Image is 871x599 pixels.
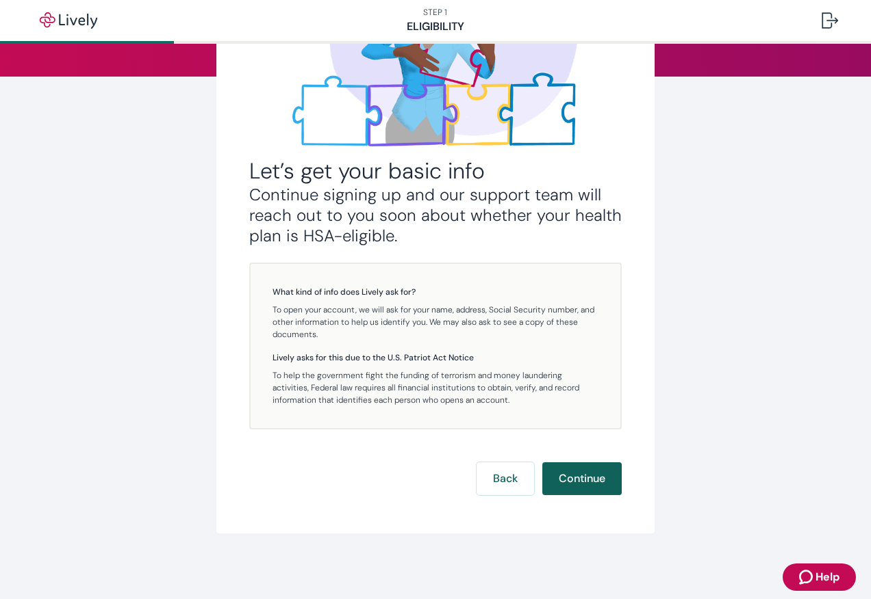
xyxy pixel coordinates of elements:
[811,4,849,37] button: Log out
[30,12,107,29] img: Lively
[249,157,622,185] h2: Let’s get your basic info
[273,351,598,364] h5: Lively asks for this due to the U.S. Patriot Act Notice
[477,462,534,495] button: Back
[273,286,598,298] h5: What kind of info does Lively ask for?
[799,569,816,585] svg: Zendesk support icon
[273,304,598,341] p: To open your account, we will ask for your name, address, Social Security number, and other infor...
[249,185,622,246] h3: Continue signing up and our support team will reach out to you soon about whether your health pla...
[816,569,840,585] span: Help
[783,563,856,591] button: Zendesk support iconHelp
[273,369,598,406] p: To help the government fight the funding of terrorism and money laundering activities, Federal la...
[542,462,622,495] button: Continue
